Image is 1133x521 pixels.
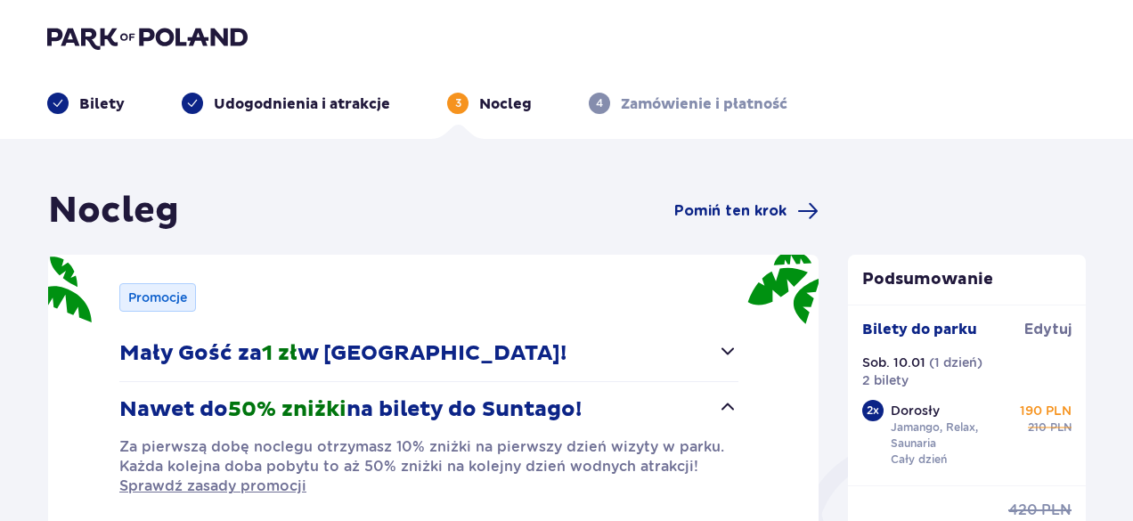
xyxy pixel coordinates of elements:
a: Sprawdź zasady promocji [119,476,306,496]
p: Zamówienie i płatność [621,94,787,114]
p: Cały dzień [891,452,947,468]
div: 3Nocleg [447,93,532,114]
span: 420 [1008,501,1038,520]
p: Dorosły [891,402,940,419]
a: Pomiń ten krok [674,200,819,222]
span: Pomiń ten krok [674,201,787,221]
span: PLN [1050,419,1072,436]
div: Nawet do50% zniżkina bilety do Suntago! [119,437,738,496]
span: 1 zł [262,340,298,367]
p: 2 bilety [862,371,909,389]
p: 190 PLN [1020,402,1072,419]
div: Udogodnienia i atrakcje [182,93,390,114]
p: Bilety [79,94,125,114]
img: Park of Poland logo [47,25,248,50]
span: PLN [1041,501,1072,520]
div: 2 x [862,400,884,421]
p: Nocleg [479,94,532,114]
p: Promocje [128,289,187,306]
span: 50% zniżki [228,396,346,423]
button: Nawet do50% zniżkina bilety do Suntago! [119,382,738,437]
p: ( 1 dzień ) [929,354,982,371]
p: Nawet do na bilety do Suntago! [119,396,582,423]
p: Podsumowanie [848,269,1087,290]
p: Za pierwszą dobę noclegu otrzymasz 10% zniżki na pierwszy dzień wizyty w parku. Każda kolejna dob... [119,437,738,496]
h1: Nocleg [48,189,179,233]
p: 4 [596,95,603,111]
button: Mały Gość za1 złw [GEOGRAPHIC_DATA]! [119,326,738,381]
div: 4Zamówienie i płatność [589,93,787,114]
p: Bilety do parku [862,320,977,339]
span: 210 [1028,419,1047,436]
p: Jamango, Relax, Saunaria [891,419,1014,452]
span: Edytuj [1024,320,1072,339]
p: 3 [455,95,461,111]
div: Bilety [47,93,125,114]
p: Sob. 10.01 [862,354,925,371]
p: Mały Gość za w [GEOGRAPHIC_DATA]! [119,340,566,367]
p: Udogodnienia i atrakcje [214,94,390,114]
